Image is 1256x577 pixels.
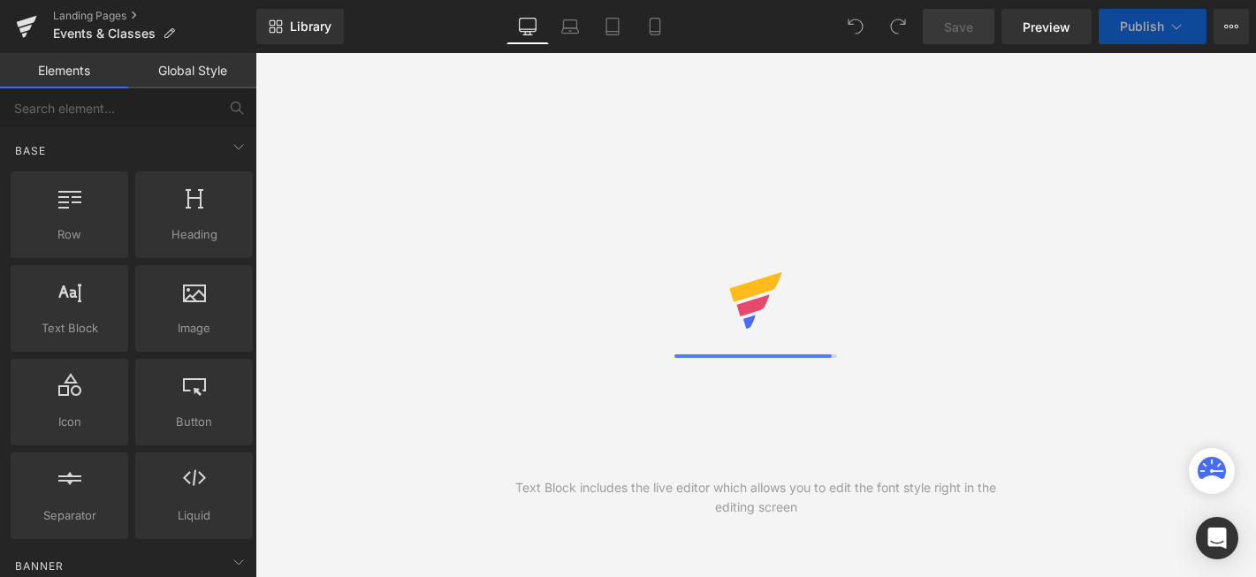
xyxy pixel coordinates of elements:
[13,558,65,574] span: Banner
[1023,18,1070,36] span: Preview
[944,18,973,36] span: Save
[141,225,247,244] span: Heading
[141,506,247,525] span: Liquid
[1196,517,1238,559] div: Open Intercom Messenger
[290,19,331,34] span: Library
[16,225,123,244] span: Row
[591,9,634,44] a: Tablet
[256,9,344,44] a: New Library
[506,478,1006,517] div: Text Block includes the live editor which allows you to edit the font style right in the editing ...
[141,319,247,338] span: Image
[16,506,123,525] span: Separator
[141,413,247,431] span: Button
[1214,9,1249,44] button: More
[13,142,48,159] span: Base
[634,9,676,44] a: Mobile
[53,9,256,23] a: Landing Pages
[1120,19,1164,34] span: Publish
[1001,9,1092,44] a: Preview
[1099,9,1207,44] button: Publish
[16,413,123,431] span: Icon
[506,9,549,44] a: Desktop
[53,27,156,41] span: Events & Classes
[549,9,591,44] a: Laptop
[880,9,916,44] button: Redo
[16,319,123,338] span: Text Block
[128,53,256,88] a: Global Style
[838,9,873,44] button: Undo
